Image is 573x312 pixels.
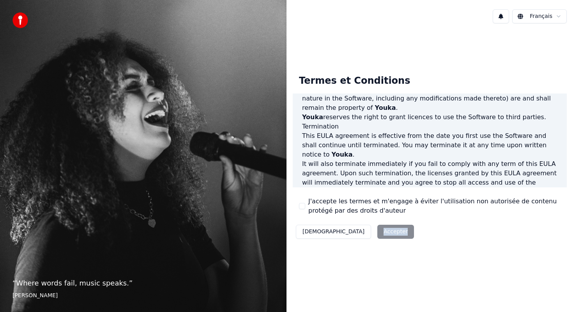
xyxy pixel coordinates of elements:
[302,113,557,122] p: reserves the right to grant licences to use the Software to third parties.
[302,113,323,121] span: Youka
[12,292,274,300] footer: [PERSON_NAME]
[332,151,353,158] span: Youka
[375,104,396,111] span: Youka
[302,122,557,131] h3: Termination
[12,278,274,289] p: “ Where words fail, music speaks. ”
[302,131,557,159] p: This EULA agreement is effective from the date you first use the Software and shall continue unti...
[296,225,371,239] button: [DEMOGRAPHIC_DATA]
[308,197,561,215] label: J'accepte les termes et m'engage à éviter l'utilisation non autorisée de contenu protégé par des ...
[12,12,28,28] img: youka
[302,159,557,206] p: It will also terminate immediately if you fail to comply with any term of this EULA agreement. Up...
[293,69,416,93] div: Termes et Conditions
